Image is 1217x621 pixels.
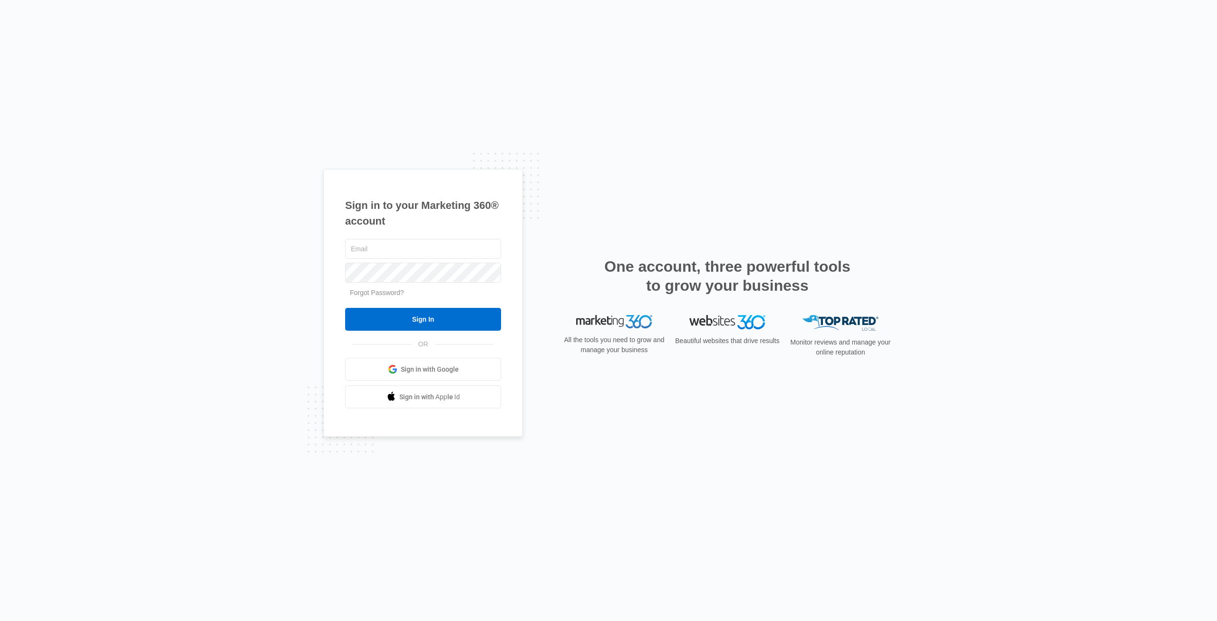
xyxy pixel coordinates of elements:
[345,239,501,259] input: Email
[561,335,667,355] p: All the tools you need to grow and manage your business
[399,392,460,402] span: Sign in with Apple Id
[345,197,501,229] h1: Sign in to your Marketing 360® account
[345,308,501,331] input: Sign In
[345,358,501,381] a: Sign in with Google
[576,315,652,328] img: Marketing 360
[401,365,459,375] span: Sign in with Google
[689,315,765,329] img: Websites 360
[802,315,879,331] img: Top Rated Local
[412,339,435,349] span: OR
[350,289,404,296] a: Forgot Password?
[674,336,781,346] p: Beautiful websites that drive results
[345,385,501,408] a: Sign in with Apple Id
[601,257,853,295] h2: One account, three powerful tools to grow your business
[787,337,894,357] p: Monitor reviews and manage your online reputation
